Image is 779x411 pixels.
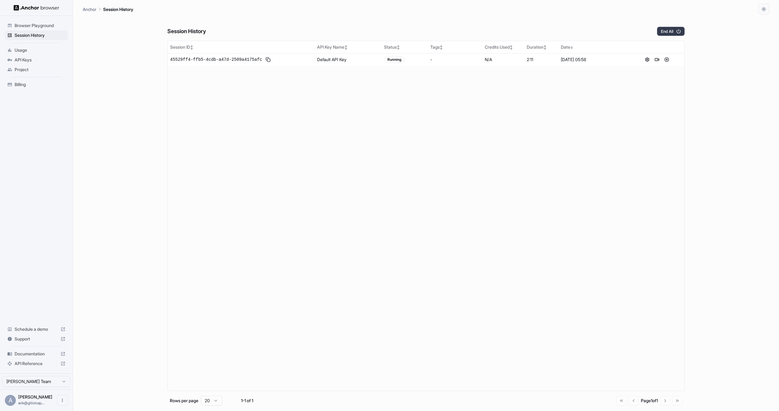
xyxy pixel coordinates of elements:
[5,80,68,89] div: Billing
[15,361,58,367] span: API Reference
[15,326,58,332] span: Schedule a demo
[14,5,59,11] img: Anchor Logo
[570,45,573,50] span: ↓
[344,45,348,50] span: ↕
[5,334,68,344] div: Support
[190,45,193,50] span: ↕
[657,27,685,36] button: End All
[5,45,68,55] div: Usage
[83,6,133,12] nav: breadcrumb
[15,32,65,38] span: Session History
[384,56,405,63] div: Running
[317,44,379,50] div: API Key Name
[641,398,658,404] div: Page 1 of 1
[5,324,68,334] div: Schedule a demo
[485,57,522,63] div: N/A
[5,359,68,368] div: API Reference
[397,45,400,50] span: ↕
[315,53,382,66] td: Default API Key
[5,55,68,65] div: API Keys
[430,44,480,50] div: Tags
[15,81,65,88] span: Billing
[430,57,480,63] div: -
[170,44,312,50] div: Session ID
[5,65,68,74] div: Project
[440,45,443,50] span: ↕
[170,398,198,404] p: Rows per page
[57,395,68,406] button: Open menu
[510,45,513,50] span: ↕
[384,44,425,50] div: Status
[232,398,262,404] div: 1-1 of 1
[15,47,65,53] span: Usage
[5,21,68,30] div: Browser Playground
[561,57,627,63] div: [DATE] 05:58
[485,44,522,50] div: Credits Used
[83,6,96,12] p: Anchor
[15,336,58,342] span: Support
[527,57,556,63] div: 2:11
[5,395,16,406] div: A
[543,45,547,50] span: ↕
[103,6,133,12] p: Session History
[15,351,58,357] span: Documentation
[15,67,65,73] span: Project
[15,22,65,29] span: Browser Playground
[167,27,206,36] h6: Session History
[5,30,68,40] div: Session History
[561,44,627,50] div: Date
[5,349,68,359] div: Documentation
[15,57,65,63] span: API Keys
[170,57,262,63] span: 45529ff4-ffb5-4cdb-a47d-2509a4175afc
[18,401,44,405] span: arik@glilotcapital.com
[18,394,52,399] span: Arik Kleinstein
[527,44,556,50] div: Duration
